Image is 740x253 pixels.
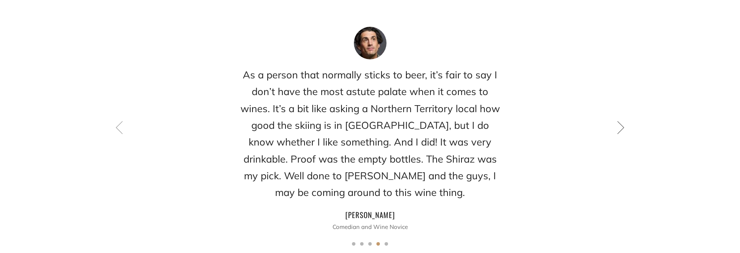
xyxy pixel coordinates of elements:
button: 3 [368,242,372,246]
p: Comedian and Wine Novice [238,221,502,233]
h2: As a person that normally sticks to beer, it’s fair to say I don’t have the most astute palate wh... [238,66,502,201]
button: 5 [385,242,388,246]
button: 4 [376,242,380,246]
h4: [PERSON_NAME] [238,208,502,221]
button: 2 [360,242,364,246]
button: 1 [352,242,355,246]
